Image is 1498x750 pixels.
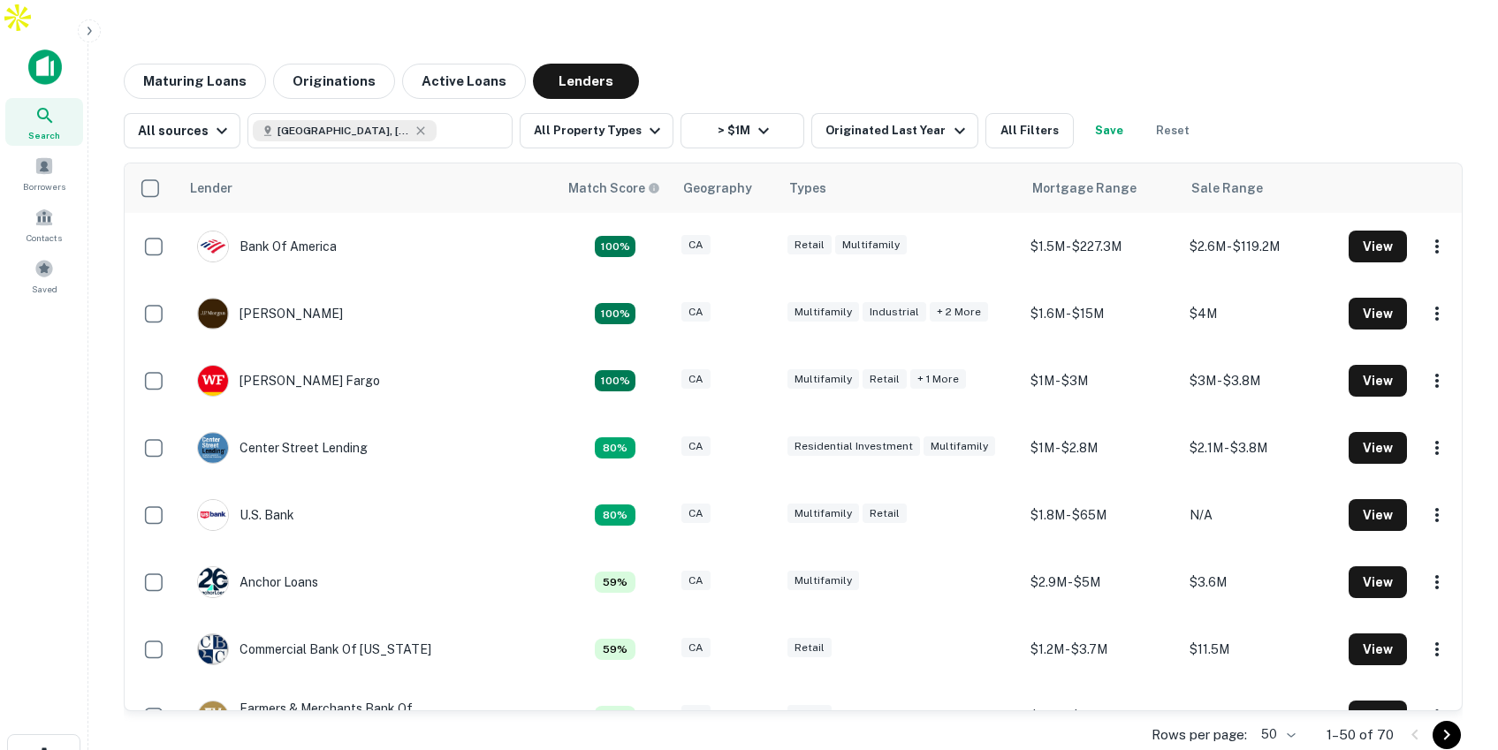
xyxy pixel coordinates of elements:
div: Search [5,98,83,146]
div: CA [681,705,711,725]
th: Capitalize uses an advanced AI algorithm to match your search with the best lender. The match sco... [558,163,673,213]
div: Matching Properties: 3, hasApolloMatch: undefined [595,572,635,593]
div: Retail [863,504,907,524]
span: Contacts [27,231,62,245]
button: View [1349,231,1407,262]
div: Matching Properties: 4, hasApolloMatch: undefined [595,504,635,526]
div: Center Street Lending [197,432,368,464]
td: $11.5M [1181,616,1340,683]
span: Borrowers [23,179,65,193]
div: All sources [138,120,232,141]
img: picture [198,299,228,329]
div: Commercial Bank Of [US_STATE] [197,633,431,665]
div: Multifamily [787,571,859,591]
img: picture [198,231,228,261]
div: Retail [863,369,907,390]
div: [PERSON_NAME] [197,298,343,330]
button: Go to next page [1433,721,1461,749]
button: Maturing Loans [124,64,266,99]
button: All sources [124,113,240,148]
span: Saved [32,282,57,296]
button: > $1M [681,113,804,148]
img: picture [198,500,228,530]
div: CA [681,369,711,390]
div: + 1 more [910,369,966,390]
button: Originated Last Year [811,113,977,148]
td: $4M [1181,280,1340,347]
td: N/A [1181,481,1340,549]
th: Types [779,163,1022,213]
button: View [1349,432,1407,464]
div: Anchor Loans [197,566,318,598]
button: Active Loans [402,64,526,99]
div: Retail [787,235,832,255]
th: Mortgage Range [1022,163,1181,213]
div: Matching Properties: 5, hasApolloMatch: undefined [595,370,635,391]
div: Matching Properties: 3, hasApolloMatch: undefined [595,639,635,660]
div: CA [681,436,711,457]
td: $3M - $3.8M [1181,347,1340,414]
div: Industrial [863,302,926,322]
div: Residential Investment [787,436,920,457]
div: Lender [190,178,232,199]
div: Mortgage Range [1032,178,1137,199]
button: Reset [1144,113,1201,148]
a: Borrowers [5,149,83,197]
img: picture [198,701,228,731]
div: CA [681,504,711,524]
div: + 2 more [930,302,988,322]
p: 1–50 of 70 [1327,724,1394,746]
div: Matching Properties: 4, hasApolloMatch: undefined [595,437,635,458]
th: Lender [179,163,558,213]
td: $1M - $3M [1022,347,1181,414]
div: Retail [787,638,832,658]
div: U.s. Bank [197,499,294,531]
div: Matching Properties: 9, hasApolloMatch: undefined [595,303,635,324]
td: $1.8M - $65M [1022,481,1181,549]
td: $2.1M - $3.8M [1181,414,1340,481]
a: Contacts [5,201,83,248]
td: $2.9M - $5M [1022,549,1181,616]
div: Multifamily [787,369,859,390]
div: Multifamily [835,235,907,255]
td: $1.5M - $3.9M [1022,683,1181,750]
div: Farmers & Merchants Bank Of [GEOGRAPHIC_DATA] [197,701,540,732]
div: Types [789,178,826,199]
td: $2.6M - $119.2M [1181,213,1340,280]
button: View [1349,633,1407,665]
button: View [1349,298,1407,330]
th: Geography [673,163,779,213]
td: $1.5M - $227.3M [1022,213,1181,280]
div: 50 [1254,722,1298,747]
img: picture [198,433,228,463]
button: View [1349,566,1407,598]
div: Multifamily [924,436,995,457]
div: CA [681,571,711,591]
span: Search [28,128,60,142]
td: N/A [1181,683,1340,750]
div: Retail [787,705,832,725]
div: Multifamily [787,504,859,524]
img: picture [198,366,228,396]
img: capitalize-icon.png [28,49,62,85]
div: CA [681,302,711,322]
span: [GEOGRAPHIC_DATA], [GEOGRAPHIC_DATA], [GEOGRAPHIC_DATA] [278,123,410,139]
td: $3.6M [1181,549,1340,616]
div: CA [681,235,711,255]
div: Originated Last Year [825,120,970,141]
iframe: Chat Widget [1410,609,1498,693]
div: [PERSON_NAME] Fargo [197,365,380,397]
button: Originations [273,64,395,99]
button: View [1349,499,1407,531]
button: View [1349,701,1407,732]
p: Rows per page: [1152,724,1247,746]
button: Save your search to get updates of matches that match your search criteria. [1081,113,1137,148]
div: Bank Of America [197,231,337,262]
button: All Property Types [520,113,673,148]
div: Saved [5,252,83,299]
td: $1.2M - $3.7M [1022,616,1181,683]
h6: Match Score [568,178,657,198]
